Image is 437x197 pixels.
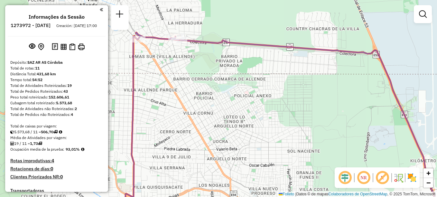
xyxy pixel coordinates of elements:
div: Distância Total: [10,71,103,77]
h4: Transportadoras [10,188,103,193]
div: Total de Pedidos não Roteirizados: [10,112,103,117]
h4: Clientes Priorizados NR: [10,174,103,180]
i: Total de rotas [53,130,58,134]
strong: 1,73 [30,141,38,146]
font: 19 / 11 = [14,141,38,146]
button: Logs desbloquear sessão [51,42,59,52]
div: Total de Pedidos Roteirizados: [10,89,103,94]
a: Acercar [423,168,433,178]
img: Fluxo de ruas [393,173,404,183]
h4: Informações da Sessão [29,14,85,20]
div: Creación: [DATE] 17:00 [54,23,99,29]
div: Depósito: [10,60,103,65]
div: Total de caixas por viagem: [10,123,103,129]
div: Total de rotas: [10,65,103,71]
h4: Rotaciones de días: [10,166,103,172]
button: Visualizar relatório de Roteirização [59,42,68,51]
em: Média calculada utilizando a maior ocupação (%Peso ou %Cubagem) de cada rota da sessão. Rotas cro... [81,147,84,151]
a: Folleto [279,192,294,196]
h4: Rotas improdutivas: [10,158,103,164]
strong: 54:52 [32,77,42,82]
a: Alejar [423,178,433,188]
span: Exibir rótulo [375,170,390,185]
strong: SAZ AR AS Córdoba [27,60,63,65]
strong: 2 [75,106,77,111]
span: Ocultar deslocamento [337,170,353,185]
span: − [426,179,431,187]
button: Visualizar Romaneio [68,42,77,52]
span: + [426,169,431,177]
img: Exibir/Ocultar setores [407,173,417,183]
span: Ocultar NR [356,170,371,185]
strong: 431,68 km [37,71,56,76]
div: Cubagem total roteirizado: [10,100,103,106]
strong: 0 [51,166,53,172]
i: Cubagem total roteirizado [10,130,14,134]
div: Total de Atividades não Roteirizadas: [10,106,103,112]
strong: 93,01% [66,147,80,152]
div: Peso total roteirizado: [10,94,103,100]
a: Exibir filtros [416,8,429,21]
i: Total de rotas [38,142,42,145]
strong: 4 [71,112,73,117]
div: Média de Atividades por viagem: [10,135,103,141]
i: Total de Atividades [10,142,14,145]
strong: 506,70 [41,129,53,134]
strong: 5.573,68 [56,100,72,105]
button: Centralizar mapa no depósito ou ponto de apoio [37,42,45,52]
strong: 43 [63,89,68,94]
i: Meta Caixas/viagem: 325,98 Diferença: 180,72 [59,130,62,134]
font: 5.573,68 / 11 = [14,129,53,134]
span: | [295,192,296,196]
a: Colaboradores de OpenStreetMap [328,192,387,196]
strong: 152.606,61 [49,95,69,99]
div: Datos © de mapas , © 2025 TomTom, Microsoft [277,192,437,197]
button: Exibir sessão original [28,42,37,52]
strong: 4 [51,158,54,164]
h6: 1273972 - [DATE] [11,23,51,28]
a: Nova sessão e pesquisa [113,8,126,22]
a: Clique aqui para minimizar o painel [100,6,103,13]
div: Tempo total: [10,77,103,83]
div: Total de Atividades Roteirizadas: [10,83,103,89]
strong: 11 [35,66,40,70]
strong: 19 [67,83,72,88]
button: Imprimir Rotas [77,42,86,52]
span: Ocupación media de la prueba: [10,147,64,152]
strong: 0 [60,174,63,180]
